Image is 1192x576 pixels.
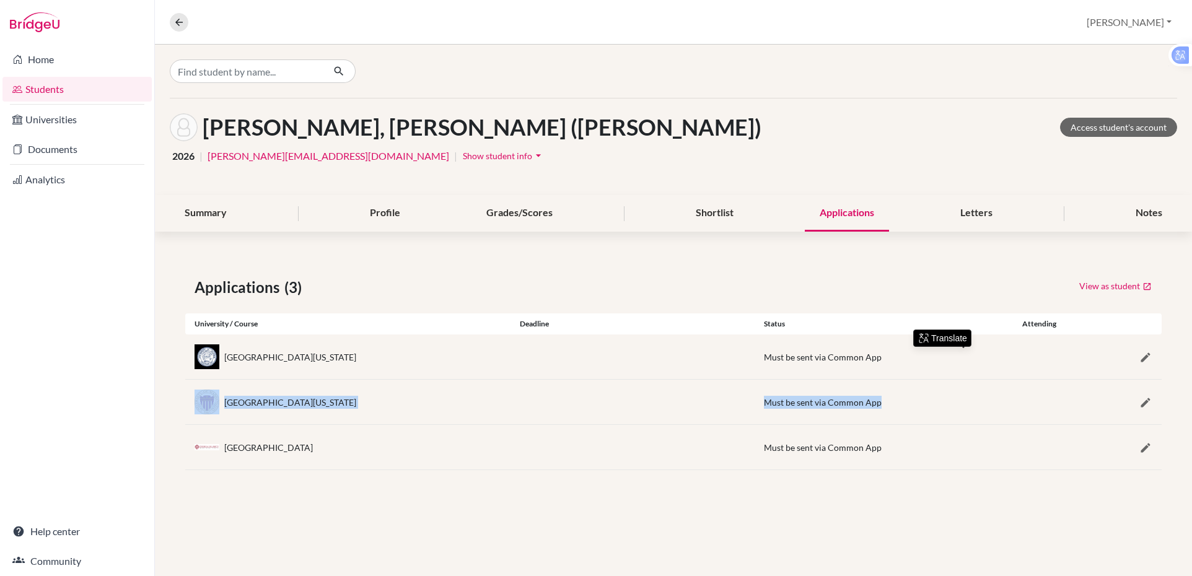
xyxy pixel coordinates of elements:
[2,77,152,102] a: Students
[195,444,219,451] img: us_for_wjzhlfoi.png
[454,149,457,164] span: |
[999,318,1080,329] div: Attending
[462,146,545,165] button: Show student infoarrow_drop_down
[511,318,755,329] div: Deadline
[2,137,152,162] a: Documents
[805,195,889,232] div: Applications
[471,195,568,232] div: Grades/Scores
[764,352,882,362] span: Must be sent via Common App
[1079,276,1152,295] a: View as student
[1081,11,1177,34] button: [PERSON_NAME]
[10,12,59,32] img: Bridge-U
[170,113,198,141] img: Le Tuan Anh (Tony) Nguyen's avatar
[199,149,203,164] span: |
[755,318,999,329] div: Status
[945,195,1007,232] div: Letters
[203,114,761,141] h1: [PERSON_NAME], [PERSON_NAME] ([PERSON_NAME])
[1121,195,1177,232] div: Notes
[2,107,152,132] a: Universities
[2,519,152,544] a: Help center
[224,396,356,409] div: [GEOGRAPHIC_DATA][US_STATE]
[764,442,882,453] span: Must be sent via Common App
[208,149,449,164] a: [PERSON_NAME][EMAIL_ADDRESS][DOMAIN_NAME]
[170,195,242,232] div: Summary
[224,441,313,454] div: [GEOGRAPHIC_DATA]
[355,195,415,232] div: Profile
[195,390,219,414] img: us_was_8svz4jgo.jpeg
[764,397,882,408] span: Must be sent via Common App
[284,276,307,299] span: (3)
[195,344,219,369] img: us_ill_l_fdlyzs.jpeg
[185,318,511,329] div: University / Course
[2,549,152,574] a: Community
[2,167,152,192] a: Analytics
[2,47,152,72] a: Home
[463,151,532,161] span: Show student info
[170,59,323,83] input: Find student by name...
[681,195,748,232] div: Shortlist
[172,149,195,164] span: 2026
[1060,118,1177,137] a: Access student's account
[224,351,356,364] div: [GEOGRAPHIC_DATA][US_STATE]
[532,149,545,162] i: arrow_drop_down
[195,276,284,299] span: Applications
